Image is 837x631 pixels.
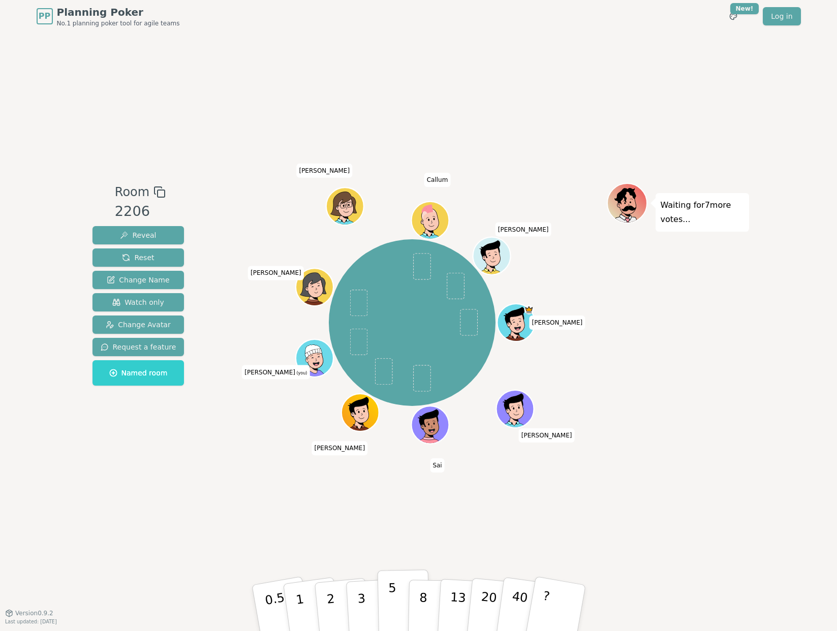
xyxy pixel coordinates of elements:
span: Reset [122,253,154,263]
button: Click to change your avatar [297,340,332,375]
span: No.1 planning poker tool for agile teams [57,19,180,27]
a: Log in [763,7,800,25]
span: Mohamed is the host [524,305,534,314]
span: Click to change your name [519,428,575,443]
span: Click to change your name [296,164,352,178]
span: Click to change your name [242,365,309,379]
p: Waiting for 7 more votes... [661,198,744,227]
button: Named room [92,360,184,386]
button: New! [724,7,742,25]
span: Last updated: [DATE] [5,619,57,624]
span: Click to change your name [495,222,551,236]
button: Reveal [92,226,184,244]
button: Version0.9.2 [5,609,53,617]
span: Change Avatar [106,320,171,330]
span: Watch only [112,297,164,307]
button: Request a feature [92,338,184,356]
span: Click to change your name [430,458,444,472]
span: Named room [109,368,168,378]
span: (you) [295,370,307,375]
span: Click to change your name [248,266,304,280]
span: Reveal [120,230,156,240]
span: PP [39,10,50,22]
button: Reset [92,248,184,267]
span: Click to change your name [424,173,451,187]
div: 2206 [115,201,166,222]
span: Version 0.9.2 [15,609,53,617]
button: Change Avatar [92,315,184,334]
span: Room [115,183,149,201]
span: Change Name [107,275,169,285]
a: PPPlanning PokerNo.1 planning poker tool for agile teams [37,5,180,27]
div: New! [730,3,759,14]
span: Planning Poker [57,5,180,19]
span: Request a feature [101,342,176,352]
button: Watch only [92,293,184,311]
span: Click to change your name [530,315,585,330]
button: Change Name [92,271,184,289]
span: Click to change your name [312,441,367,455]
